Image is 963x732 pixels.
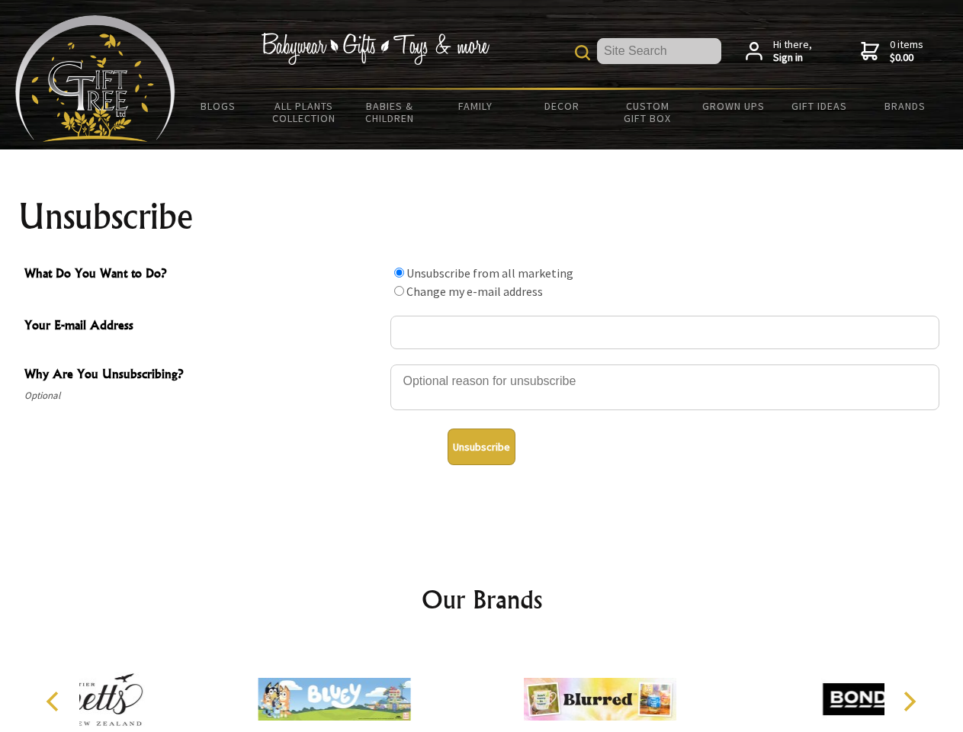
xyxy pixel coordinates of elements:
a: 0 items$0.00 [861,38,923,65]
button: Previous [38,685,72,718]
span: Hi there, [773,38,812,65]
input: Your E-mail Address [390,316,939,349]
a: BLOGS [175,90,262,122]
a: Decor [518,90,605,122]
input: What Do You Want to Do? [394,268,404,278]
a: Custom Gift Box [605,90,691,134]
img: Babywear - Gifts - Toys & more [261,33,490,65]
img: product search [575,45,590,60]
a: Family [433,90,519,122]
h2: Our Brands [30,581,933,618]
a: Grown Ups [690,90,776,122]
label: Change my e-mail address [406,284,543,299]
label: Unsubscribe from all marketing [406,265,573,281]
input: What Do You Want to Do? [394,286,404,296]
a: Brands [862,90,949,122]
img: Babyware - Gifts - Toys and more... [15,15,175,142]
span: What Do You Want to Do? [24,264,383,286]
button: Unsubscribe [448,429,515,465]
span: 0 items [890,37,923,65]
span: Why Are You Unsubscribing? [24,364,383,387]
h1: Unsubscribe [18,198,945,235]
textarea: Why Are You Unsubscribing? [390,364,939,410]
span: Your E-mail Address [24,316,383,338]
input: Site Search [597,38,721,64]
strong: $0.00 [890,51,923,65]
a: Hi there,Sign in [746,38,812,65]
a: Babies & Children [347,90,433,134]
button: Next [892,685,926,718]
span: Optional [24,387,383,405]
strong: Sign in [773,51,812,65]
a: All Plants Collection [262,90,348,134]
a: Gift Ideas [776,90,862,122]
